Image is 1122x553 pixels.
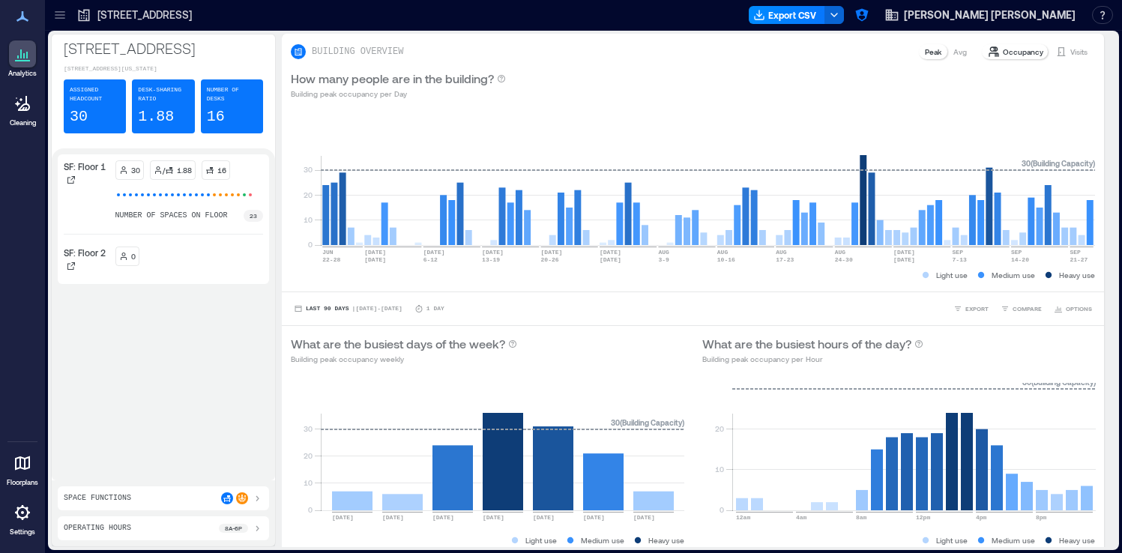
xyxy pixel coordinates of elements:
text: 12pm [916,514,930,521]
tspan: 30 [304,165,313,174]
p: 1.88 [177,164,192,176]
p: 30 [131,164,140,176]
button: OPTIONS [1051,301,1095,316]
text: 4pm [976,514,987,521]
p: 16 [207,106,225,127]
p: What are the busiest days of the week? [291,335,505,353]
tspan: 30 [304,424,313,433]
button: Export CSV [749,6,825,24]
span: EXPORT [965,304,989,313]
span: [PERSON_NAME] [PERSON_NAME] [904,7,1076,22]
p: Avg [953,46,967,58]
tspan: 0 [308,240,313,249]
text: 7-13 [953,256,967,263]
text: SEP [1070,249,1081,256]
p: Space Functions [64,492,131,504]
text: 22-28 [322,256,340,263]
text: AUG [776,249,787,256]
p: 30 [70,106,88,127]
span: OPTIONS [1066,304,1092,313]
p: 23 [250,211,257,220]
p: 16 [217,164,226,176]
p: Medium use [581,534,624,546]
text: SEP [1011,249,1022,256]
tspan: 10 [714,465,723,474]
p: What are the busiest hours of the day? [702,335,911,353]
p: 8a - 6p [225,524,242,533]
p: How many people are in the building? [291,70,494,88]
text: [DATE] [332,514,354,521]
a: Settings [4,495,40,541]
p: Building peak occupancy per Hour [702,353,923,365]
tspan: 20 [304,451,313,460]
text: 20-26 [541,256,559,263]
p: Building peak occupancy per Day [291,88,506,100]
p: 1 Day [426,304,444,313]
tspan: 0 [308,505,313,514]
text: [DATE] [541,249,563,256]
p: Heavy use [1059,269,1095,281]
span: COMPARE [1013,304,1042,313]
tspan: 20 [304,190,313,199]
text: AUG [658,249,669,256]
p: Medium use [992,534,1035,546]
a: Analytics [4,36,41,82]
text: 6-12 [423,256,438,263]
text: [DATE] [382,514,404,521]
p: Desk-sharing ratio [138,85,188,103]
p: Floorplans [7,478,38,487]
text: [DATE] [423,249,445,256]
button: EXPORT [950,301,992,316]
tspan: 10 [304,215,313,224]
text: 3-9 [658,256,669,263]
text: [DATE] [600,256,621,263]
text: [DATE] [364,256,386,263]
p: / [163,164,165,176]
tspan: 0 [719,505,723,514]
p: BUILDING OVERVIEW [312,46,403,58]
text: [DATE] [633,514,655,521]
p: Number of Desks [207,85,257,103]
p: Medium use [992,269,1035,281]
text: 13-19 [482,256,500,263]
text: [DATE] [364,249,386,256]
text: [DATE] [432,514,454,521]
text: 12am [736,514,750,521]
text: [DATE] [893,256,915,263]
text: AUG [717,249,729,256]
text: 21-27 [1070,256,1088,263]
tspan: 10 [304,478,313,487]
p: SF: Floor 2 [64,247,106,259]
text: JUN [322,249,334,256]
p: Analytics [8,69,37,78]
text: 8pm [1036,514,1047,521]
p: [STREET_ADDRESS][US_STATE] [64,64,263,73]
text: 4am [796,514,807,521]
p: Visits [1070,46,1088,58]
text: [DATE] [482,249,504,256]
text: 17-23 [776,256,794,263]
button: [PERSON_NAME] [PERSON_NAME] [880,3,1080,27]
p: Assigned Headcount [70,85,120,103]
p: Peak [925,46,941,58]
text: 24-30 [835,256,853,263]
text: AUG [835,249,846,256]
p: Settings [10,528,35,537]
text: [DATE] [533,514,555,521]
text: [DATE] [893,249,915,256]
a: Floorplans [2,445,43,492]
button: COMPARE [998,301,1045,316]
tspan: 20 [714,424,723,433]
button: Last 90 Days |[DATE]-[DATE] [291,301,405,316]
p: 1.88 [138,106,174,127]
text: 10-16 [717,256,735,263]
a: Cleaning [4,85,41,132]
p: SF: Floor 1 [64,160,106,172]
p: Light use [936,534,968,546]
text: [DATE] [583,514,605,521]
p: Heavy use [1059,534,1095,546]
text: 8am [856,514,867,521]
p: Cleaning [10,118,36,127]
p: number of spaces on floor [115,210,228,222]
text: [DATE] [483,514,504,521]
